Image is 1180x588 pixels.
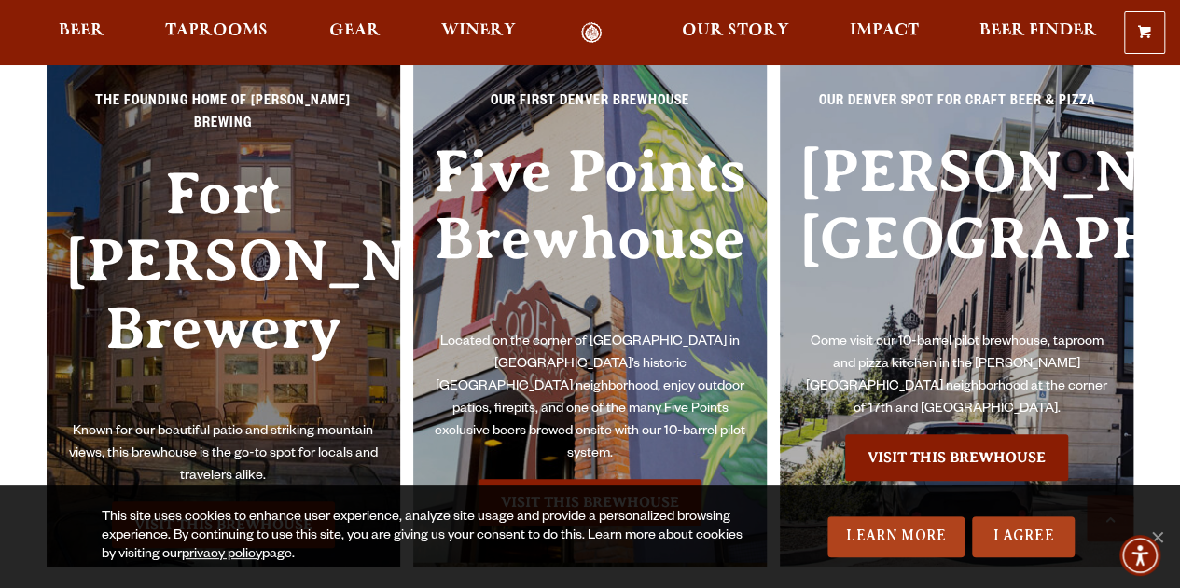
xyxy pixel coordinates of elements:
[798,91,1115,125] p: Our Denver spot for craft beer & pizza
[182,548,262,563] a: privacy policy
[967,22,1109,44] a: Beer Finder
[798,332,1115,421] p: Come visit our 10-barrel pilot brewhouse, taproom and pizza kitchen in the [PERSON_NAME][GEOGRAPH...
[432,332,748,466] p: Located on the corner of [GEOGRAPHIC_DATA] in [GEOGRAPHIC_DATA]’s historic [GEOGRAPHIC_DATA] neig...
[153,22,280,44] a: Taprooms
[827,516,965,557] a: Learn More
[798,138,1115,333] h3: [PERSON_NAME][GEOGRAPHIC_DATA]
[102,509,754,565] div: This site uses cookies to enhance user experience, analyze site usage and provide a personalized ...
[432,138,748,333] h3: Five Points Brewhouse
[65,91,382,147] p: The Founding Home of [PERSON_NAME] Brewing
[432,91,748,125] p: Our First Denver Brewhouse
[845,434,1068,481] a: Visit the Sloan’s Lake Brewhouse
[838,22,931,44] a: Impact
[682,23,789,38] span: Our Story
[850,23,919,38] span: Impact
[165,23,268,38] span: Taprooms
[429,22,528,44] a: Winery
[47,22,117,44] a: Beer
[557,22,627,44] a: Odell Home
[65,160,382,422] h3: Fort [PERSON_NAME] Brewery
[670,22,801,44] a: Our Story
[59,23,104,38] span: Beer
[317,22,393,44] a: Gear
[479,479,701,526] a: Visit the Five Points Brewhouse
[65,421,382,488] p: Known for our beautiful patio and striking mountain views, this brewhouse is the go-to spot for l...
[1119,535,1160,576] div: Accessibility Menu
[979,23,1097,38] span: Beer Finder
[441,23,516,38] span: Winery
[972,516,1075,557] a: I Agree
[329,23,381,38] span: Gear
